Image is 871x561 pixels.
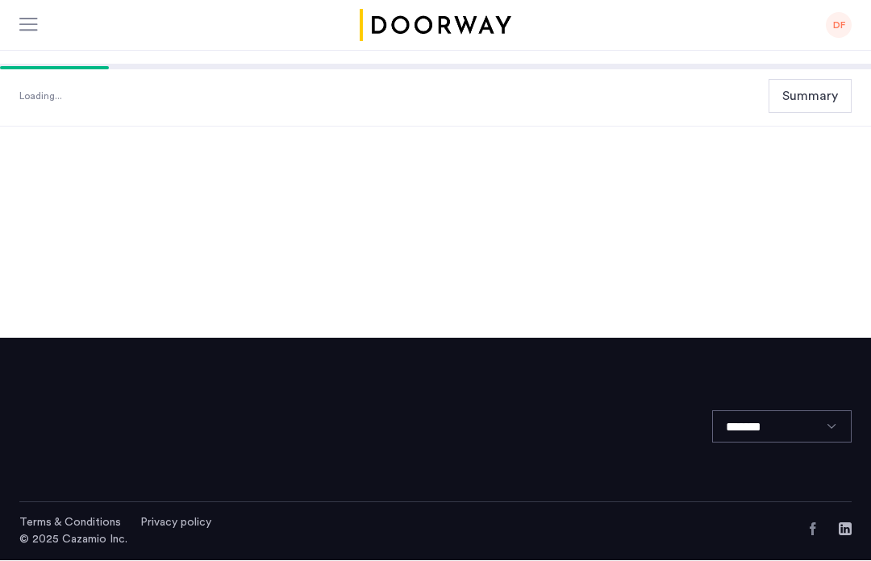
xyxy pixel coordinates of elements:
[356,10,515,42] a: Cazamio logo
[356,10,515,42] img: logo
[712,411,852,443] select: Language select
[140,515,211,531] a: Privacy policy
[803,497,855,545] iframe: chat widget
[19,534,127,546] span: © 2025 Cazamio Inc.
[19,89,62,105] div: Loading...
[769,80,852,114] button: Summary
[19,515,121,531] a: Terms and conditions
[826,13,852,39] div: DF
